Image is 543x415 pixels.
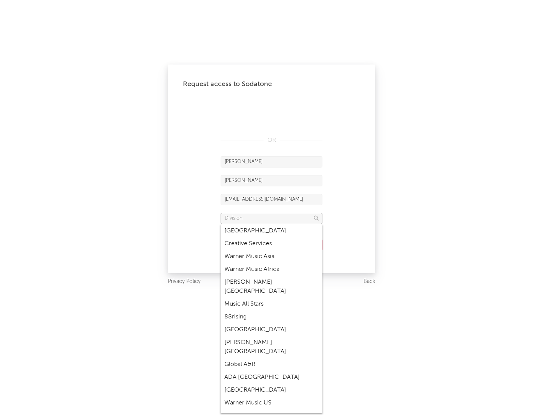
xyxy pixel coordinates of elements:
[221,175,322,186] input: Last Name
[221,237,322,250] div: Creative Services
[221,263,322,276] div: Warner Music Africa
[221,384,322,397] div: [GEOGRAPHIC_DATA]
[221,397,322,409] div: Warner Music US
[221,136,322,145] div: OR
[221,323,322,336] div: [GEOGRAPHIC_DATA]
[183,80,360,89] div: Request access to Sodatone
[221,336,322,358] div: [PERSON_NAME] [GEOGRAPHIC_DATA]
[221,371,322,384] div: ADA [GEOGRAPHIC_DATA]
[221,156,322,168] input: First Name
[221,276,322,298] div: [PERSON_NAME] [GEOGRAPHIC_DATA]
[221,298,322,310] div: Music All Stars
[221,358,322,371] div: Global A&R
[221,213,322,224] input: Division
[364,277,375,286] a: Back
[221,310,322,323] div: 88rising
[221,194,322,205] input: Email
[168,277,201,286] a: Privacy Policy
[221,224,322,237] div: [GEOGRAPHIC_DATA]
[221,250,322,263] div: Warner Music Asia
